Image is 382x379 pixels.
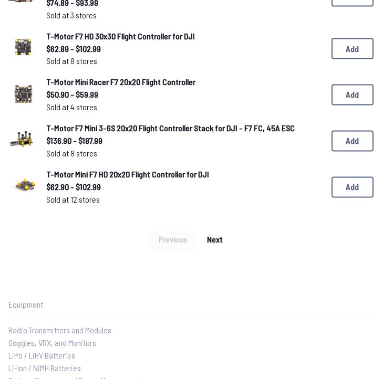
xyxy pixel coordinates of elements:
p: Equipment [8,299,374,311]
span: T-Motor F7 HD 30x30 Flight Controller for DJI [46,31,195,41]
a: T-Motor Mini Racer F7 20x20 Flight Controller [46,76,315,89]
a: T-Motor F7 Mini 3-6S 20x20 Flight Controller Stack for DJI - F7 FC, 45A ESC [46,122,315,135]
span: Sold at 4 stores [46,101,315,114]
button: Add [332,85,374,106]
span: Li-Ion / NiMH Batteries [8,363,81,373]
button: Add [332,38,374,59]
a: T-Motor Mini F7 HD 20x20 Flight Controller for DJI [46,169,315,181]
span: Goggles, VRX, and Monitors [8,338,96,348]
span: $136.90 - $187.99 [46,135,315,148]
span: LiPo / LiHV Batteries [8,351,75,361]
a: Goggles, VRX, and Monitors [8,337,374,350]
span: T-Motor F7 Mini 3-6S 20x20 Flight Controller Stack for DJI - F7 FC, 45A ESC [46,123,295,133]
a: T-Motor F7 HD 30x30 Flight Controller for DJI [46,30,315,43]
a: Li-Ion / NiMH Batteries [8,362,374,375]
button: Add [332,131,374,152]
span: T-Motor Mini Racer F7 20x20 Flight Controller [46,77,195,87]
span: $50.90 - $59.99 [46,89,315,101]
span: Next [208,236,223,244]
span: T-Motor Mini F7 HD 20x20 Flight Controller for DJI [46,170,209,180]
a: image [8,79,38,111]
span: $62.90 - $102.99 [46,181,315,194]
span: $62.89 - $102.99 [46,43,315,55]
a: image [8,125,38,157]
span: Sold at 8 stores [46,148,315,160]
button: Next [199,231,232,248]
span: Sold at 3 stores [46,9,315,22]
img: image [8,171,38,201]
a: Radio Transmitters and Modules [8,324,374,337]
span: Sold at 8 stores [46,55,315,68]
button: Add [332,177,374,198]
span: Sold at 12 stores [46,194,315,206]
a: image [8,33,38,65]
a: image [8,171,38,204]
img: image [8,79,38,108]
span: Radio Transmitters and Modules [8,325,111,335]
img: image [8,125,38,154]
img: image [8,33,38,62]
a: LiPo / LiHV Batteries [8,350,374,362]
